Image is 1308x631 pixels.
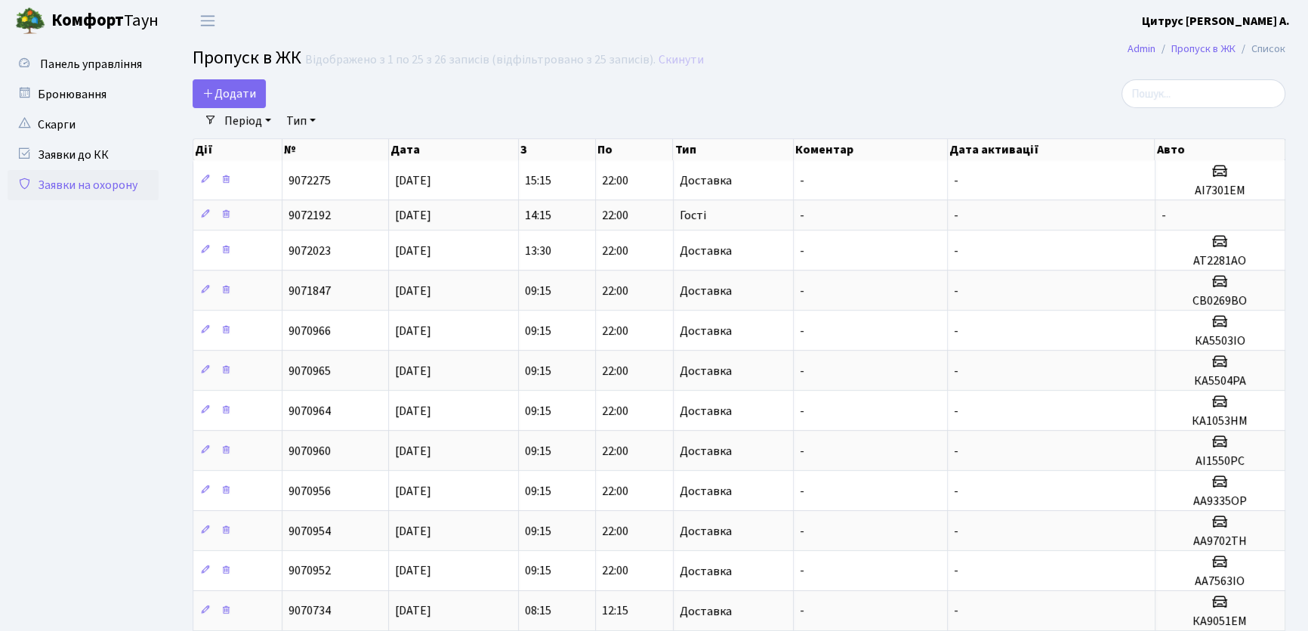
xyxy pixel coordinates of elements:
span: 09:15 [525,443,551,459]
th: Тип [673,139,793,160]
span: [DATE] [395,363,431,379]
span: 22:00 [602,403,628,419]
span: - [954,172,958,189]
span: 09:15 [525,283,551,299]
h5: КА9051ЕМ [1161,614,1279,629]
a: Цитрус [PERSON_NAME] А. [1142,12,1290,30]
span: - [954,443,958,459]
span: Пропуск в ЖК [193,45,301,71]
span: 22:00 [602,563,628,580]
a: Період [218,108,277,134]
span: Доставка [680,285,732,297]
h5: АА7563ІО [1161,574,1279,589]
span: - [800,172,804,189]
a: Заявки на охорону [8,170,159,200]
span: 9072275 [288,172,331,189]
h5: АІ7301ЕМ [1161,184,1279,198]
span: 14:15 [525,207,551,224]
h5: АТ2281АО [1161,254,1279,268]
a: Admin [1128,41,1155,57]
span: [DATE] [395,283,431,299]
span: 22:00 [602,172,628,189]
th: Дата активації [948,139,1155,160]
th: Дата [389,139,519,160]
h5: АА9335ОР [1161,494,1279,509]
img: logo.png [15,6,45,36]
span: - [954,207,958,224]
span: - [800,563,804,580]
th: З [519,139,596,160]
span: [DATE] [395,483,431,500]
a: Бронювання [8,79,159,110]
span: 09:15 [525,483,551,500]
span: - [800,323,804,339]
span: 9070956 [288,483,331,500]
span: 9072192 [288,207,331,224]
span: Гості [680,209,706,221]
span: 9070954 [288,523,331,540]
span: 9070734 [288,603,331,620]
span: 9070960 [288,443,331,459]
span: Доставка [680,325,732,337]
span: - [800,483,804,500]
span: [DATE] [395,403,431,419]
span: [DATE] [395,243,431,259]
span: 9070952 [288,563,331,580]
span: 22:00 [602,323,628,339]
span: [DATE] [395,207,431,224]
span: - [800,243,804,259]
span: 22:00 [602,207,628,224]
a: Заявки до КК [8,140,159,170]
span: - [1161,207,1166,224]
span: [DATE] [395,563,431,580]
span: - [954,403,958,419]
div: Відображено з 1 по 25 з 26 записів (відфільтровано з 25 записів). [305,53,656,67]
span: [DATE] [395,323,431,339]
span: Доставка [680,525,732,537]
span: 9070966 [288,323,331,339]
span: 13:30 [525,243,551,259]
span: - [954,243,958,259]
span: Панель управління [40,56,142,73]
span: 09:15 [525,403,551,419]
span: Доставка [680,405,732,417]
button: Переключити навігацію [189,8,227,33]
span: 22:00 [602,483,628,500]
span: 09:15 [525,363,551,379]
span: - [800,207,804,224]
span: 09:15 [525,563,551,580]
span: - [954,283,958,299]
h5: АІ1550РС [1161,454,1279,469]
span: 22:00 [602,363,628,379]
li: Список [1236,41,1285,57]
span: 9070964 [288,403,331,419]
span: 9071847 [288,283,331,299]
input: Пошук... [1121,79,1285,108]
span: 22:00 [602,443,628,459]
span: [DATE] [395,443,431,459]
h5: КА5504РА [1161,374,1279,388]
nav: breadcrumb [1105,33,1308,65]
span: - [800,603,804,620]
th: По [596,139,673,160]
span: Доставка [680,565,732,577]
span: Доставка [680,485,732,497]
span: - [800,283,804,299]
span: 22:00 [602,523,628,540]
span: - [954,523,958,540]
a: Панель управління [8,49,159,79]
a: Скарги [8,110,159,140]
h5: АА9702ТН [1161,534,1279,549]
span: Доставка [680,365,732,377]
b: Комфорт [51,8,124,32]
span: 09:15 [525,523,551,540]
span: 22:00 [602,243,628,259]
span: 9070965 [288,363,331,379]
th: Коментар [794,139,948,160]
span: Доставка [680,175,732,187]
span: - [954,323,958,339]
span: Додати [202,85,256,102]
span: Таун [51,8,159,34]
span: - [954,603,958,620]
span: - [800,403,804,419]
